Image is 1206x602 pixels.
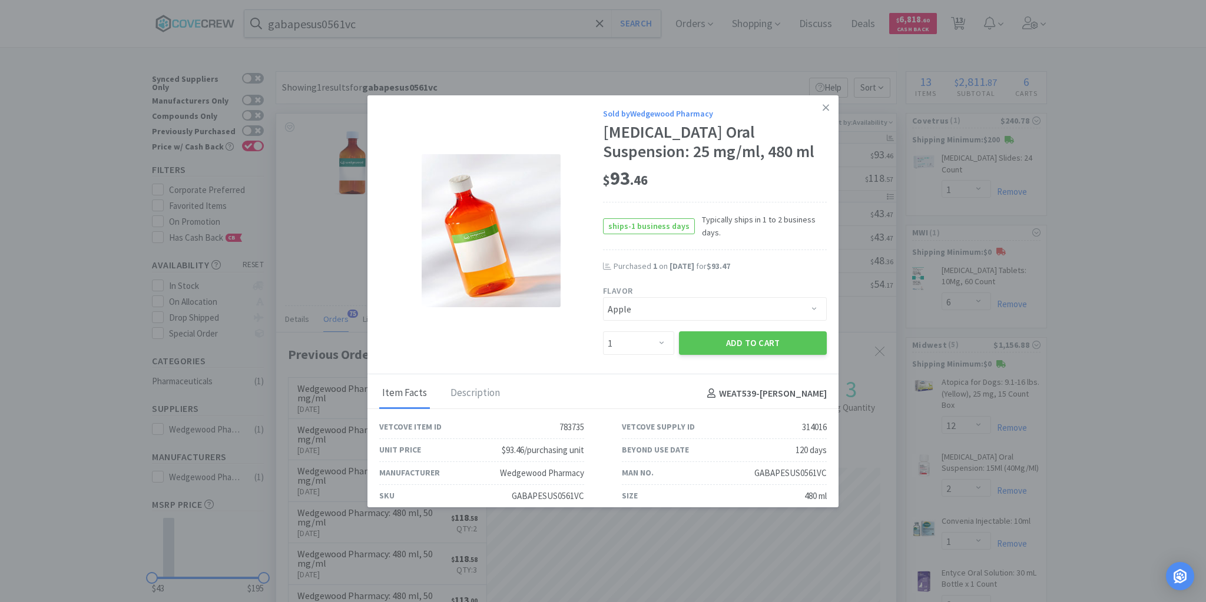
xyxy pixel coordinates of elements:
div: $93.46/purchasing unit [502,443,584,457]
div: 314016 [802,420,827,434]
img: f0351eae4b78433da395a52382455918_314016.jpeg [422,154,561,307]
span: 1 [653,261,657,271]
div: GABAPESUS0561VC [754,466,827,480]
div: Item Facts [379,379,430,408]
div: 480 ml [804,489,827,503]
div: Vetcove Item ID [379,420,442,433]
div: Man No. [622,466,654,479]
div: Purchased on for [614,261,827,272]
div: Beyond Use Date [622,443,689,456]
span: . 46 [630,172,648,188]
div: Wedgewood Pharmacy [500,466,584,480]
div: 120 days [796,443,827,457]
div: 783735 [559,420,584,434]
div: GABAPESUS0561VC [512,489,584,503]
div: [MEDICAL_DATA] Oral Suspension: 25 mg/ml, 480 ml [603,122,827,162]
button: Add to Cart [679,331,827,355]
span: $93.47 [707,261,730,271]
div: Unit Price [379,443,421,456]
span: $ [603,172,610,188]
span: Typically ships in 1 to 2 business days. [695,213,827,240]
div: Size [622,489,638,502]
div: Description [448,379,503,408]
div: Open Intercom Messenger [1166,562,1194,590]
span: ships-1 business days [604,219,694,234]
h4: WEAT539 - [PERSON_NAME] [703,386,827,401]
span: 93 [603,167,648,190]
div: Sold by Wedgewood Pharmacy [603,107,827,120]
span: [DATE] [670,261,694,271]
label: Flavor [603,284,632,297]
div: Vetcove Supply ID [622,420,695,433]
div: Manufacturer [379,466,440,479]
div: SKU [379,489,395,502]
